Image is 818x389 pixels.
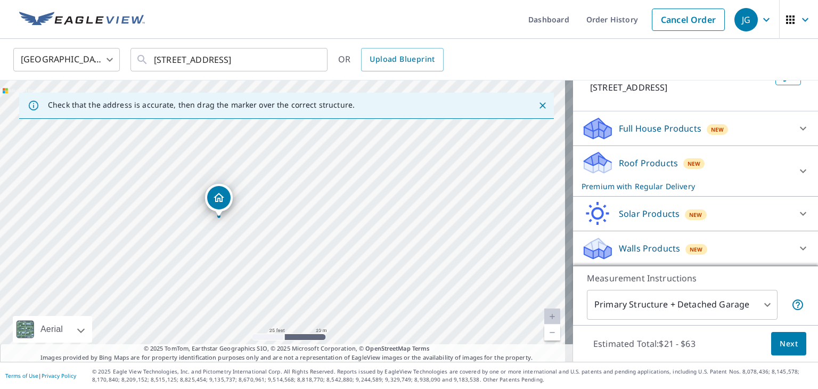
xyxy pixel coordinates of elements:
[771,332,806,356] button: Next
[5,372,38,379] a: Terms of Use
[13,45,120,75] div: [GEOGRAPHIC_DATA]
[205,184,233,217] div: Dropped pin, building 1, Residential property, 4225 Rock Bend Dr College Station, TX 77845
[338,48,444,71] div: OR
[688,159,701,168] span: New
[544,309,560,325] a: Current Level 20, Zoom In Disabled
[42,372,76,379] a: Privacy Policy
[37,316,66,343] div: Aerial
[13,316,92,343] div: Aerial
[791,298,804,311] span: Your report will include the primary structure and a detached garage if one exists.
[19,12,145,28] img: EV Logo
[48,100,355,110] p: Check that the address is accurate, then drag the marker over the correct structure.
[582,181,790,192] p: Premium with Regular Delivery
[689,210,702,219] span: New
[585,332,704,355] p: Estimated Total: $21 - $63
[587,290,778,320] div: Primary Structure + Detached Garage
[92,368,813,384] p: © 2025 Eagle View Technologies, Inc. and Pictometry International Corp. All Rights Reserved. Repo...
[582,201,809,226] div: Solar ProductsNew
[652,9,725,31] a: Cancel Order
[619,242,680,255] p: Walls Products
[144,344,430,353] span: © 2025 TomTom, Earthstar Geographics SIO, © 2025 Microsoft Corporation, ©
[544,325,560,341] a: Current Level 20, Zoom Out
[361,48,443,71] a: Upload Blueprint
[619,157,678,169] p: Roof Products
[365,344,410,352] a: OpenStreetMap
[690,245,703,254] span: New
[590,81,771,94] p: [STREET_ADDRESS]
[711,125,724,134] span: New
[587,272,804,285] p: Measurement Instructions
[582,150,809,192] div: Roof ProductsNewPremium with Regular Delivery
[370,53,435,66] span: Upload Blueprint
[619,207,680,220] p: Solar Products
[536,99,550,112] button: Close
[619,122,701,135] p: Full House Products
[780,337,798,351] span: Next
[5,372,76,379] p: |
[154,45,306,75] input: Search by address or latitude-longitude
[582,116,809,141] div: Full House ProductsNew
[734,8,758,31] div: JG
[582,236,809,261] div: Walls ProductsNew
[412,344,430,352] a: Terms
